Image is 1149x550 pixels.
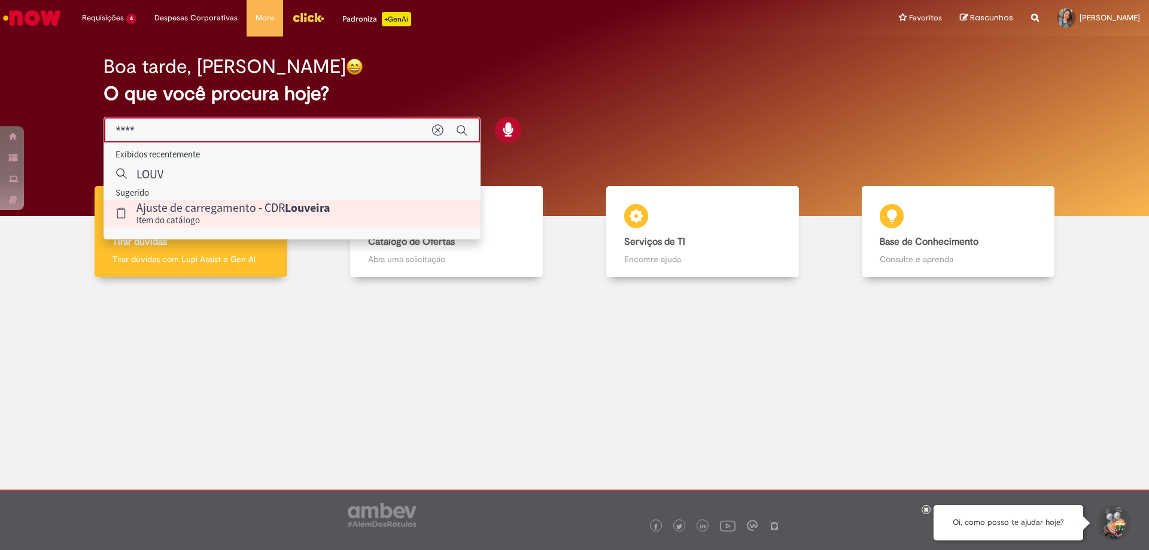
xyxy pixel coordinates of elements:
[653,524,659,530] img: logo_footer_facebook.png
[382,12,411,26] p: +GenAi
[747,520,758,531] img: logo_footer_workplace.png
[1095,505,1131,541] button: Iniciar Conversa de Suporte
[368,236,455,248] b: Catálogo de Ofertas
[934,505,1083,540] div: Oi, como posso te ajudar hoje?
[831,186,1087,278] a: Base de Conhecimento Consulte e aprenda
[82,12,124,24] span: Requisições
[113,236,167,248] b: Tirar dúvidas
[104,56,346,77] h2: Boa tarde, [PERSON_NAME]
[348,503,417,527] img: logo_footer_ambev_rotulo_gray.png
[960,13,1013,24] a: Rascunhos
[342,12,411,26] div: Padroniza
[720,518,735,533] img: logo_footer_youtube.png
[769,520,780,531] img: logo_footer_naosei.png
[63,186,319,278] a: Tirar dúvidas Tirar dúvidas com Lupi Assist e Gen Ai
[1,6,63,30] img: ServiceNow
[970,12,1013,23] span: Rascunhos
[624,236,685,248] b: Serviços de TI
[880,236,978,248] b: Base de Conhecimento
[113,253,269,265] p: Tirar dúvidas com Lupi Assist e Gen Ai
[346,58,363,75] img: happy-face.png
[624,253,781,265] p: Encontre ajuda
[676,524,682,530] img: logo_footer_twitter.png
[368,253,525,265] p: Abra uma solicitação
[880,253,1036,265] p: Consulte e aprenda
[154,12,238,24] span: Despesas Corporativas
[909,12,942,24] span: Favoritos
[126,14,136,24] span: 4
[104,83,1046,104] h2: O que você procura hoje?
[700,523,706,530] img: logo_footer_linkedin.png
[1080,13,1140,23] span: [PERSON_NAME]
[574,186,831,278] a: Serviços de TI Encontre ajuda
[256,12,274,24] span: More
[292,8,324,26] img: click_logo_yellow_360x200.png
